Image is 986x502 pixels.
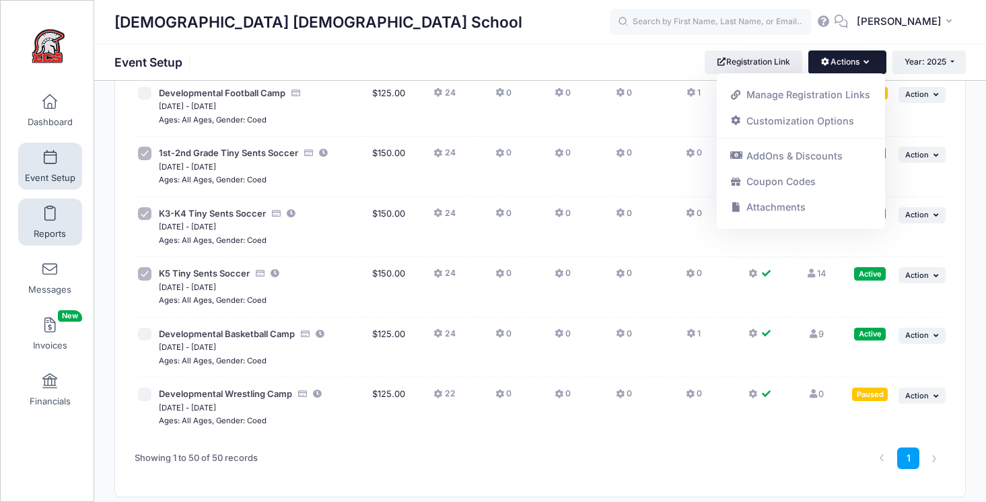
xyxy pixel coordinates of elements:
[312,390,323,398] i: This session is currently scheduled to pause registration at 17:00 PM America/New York on 11/03/2...
[18,87,82,134] a: Dashboard
[852,388,888,400] div: Paused
[705,50,802,73] a: Registration Link
[315,330,326,338] i: This session is currently scheduled to pause registration at 17:00 PM America/New York on 10/17/2...
[808,388,824,399] a: 0
[159,87,285,98] span: Developmental Football Camp
[806,268,826,279] a: 14
[18,199,82,246] a: Reports
[495,267,512,287] button: 0
[724,194,879,220] a: Attachments
[159,236,267,245] small: Ages: All Ages, Gender: Coed
[857,14,942,29] span: [PERSON_NAME]
[28,116,73,128] span: Dashboard
[433,328,455,347] button: 24
[254,269,265,278] i: Accepting Credit Card Payments
[724,82,879,108] a: Manage Registration Links
[686,147,702,166] button: 0
[616,388,632,407] button: 0
[616,328,632,347] button: 0
[114,7,522,38] h1: [DEMOGRAPHIC_DATA] [DEMOGRAPHIC_DATA] School
[686,267,702,287] button: 0
[905,330,929,340] span: Action
[159,208,266,219] span: K3-K4 Tiny Sents Soccer
[159,115,267,124] small: Ages: All Ages, Gender: Coed
[365,378,412,437] td: $125.00
[159,388,292,399] span: Developmental Wrestling Camp
[854,328,886,340] div: Active
[159,295,267,305] small: Ages: All Ages, Gender: Coed
[616,87,632,106] button: 0
[899,147,946,163] button: Action
[303,149,314,157] i: Accepting Credit Card Payments
[495,388,512,407] button: 0
[724,143,879,169] a: AddOns & Discounts
[159,356,267,365] small: Ages: All Ages, Gender: Coed
[159,416,267,425] small: Ages: All Ages, Gender: Coed
[905,57,946,67] span: Year: 2025
[905,89,929,99] span: Action
[159,102,216,111] small: [DATE] - [DATE]
[135,443,258,474] div: Showing 1 to 50 of 50 records
[892,50,966,73] button: Year: 2025
[905,391,929,400] span: Action
[724,108,879,133] a: Customization Options
[808,328,824,339] a: 9
[159,175,267,184] small: Ages: All Ages, Gender: Coed
[25,172,75,184] span: Event Setup
[433,87,455,106] button: 24
[899,388,946,404] button: Action
[159,283,216,292] small: [DATE] - [DATE]
[297,390,308,398] i: Accepting Credit Card Payments
[286,209,297,218] i: This session is currently scheduled to pause registration at 10:00 AM America/New York on 10/07/2...
[555,147,571,166] button: 0
[318,149,329,157] i: This session is currently scheduled to pause registration at 10:00 AM America/New York on 10/07/2...
[616,267,632,287] button: 0
[899,207,946,223] button: Action
[433,388,455,407] button: 22
[290,89,301,98] i: Accepting Credit Card Payments
[1,14,95,78] a: Evangelical Christian School
[365,257,412,318] td: $150.00
[18,366,82,413] a: Financials
[686,388,702,407] button: 0
[159,147,298,158] span: 1st-2nd Grade Tiny Sents Soccer
[899,87,946,103] button: Action
[365,197,412,258] td: $150.00
[18,254,82,301] a: Messages
[270,269,281,278] i: This session is currently scheduled to pause registration at 10:00 AM America/New York on 10/07/2...
[365,77,412,137] td: $125.00
[899,328,946,344] button: Action
[610,9,812,36] input: Search by First Name, Last Name, or Email...
[686,328,701,347] button: 1
[686,207,702,227] button: 0
[33,340,67,351] span: Invoices
[159,268,250,279] span: K5 Tiny Sents Soccer
[555,207,571,227] button: 0
[724,169,879,194] a: Coupon Codes
[905,150,929,159] span: Action
[30,396,71,407] span: Financials
[686,87,701,106] button: 1
[300,330,310,338] i: Accepting Credit Card Payments
[616,207,632,227] button: 0
[365,137,412,197] td: $150.00
[555,87,571,106] button: 0
[365,318,412,378] td: $125.00
[495,207,512,227] button: 0
[433,147,455,166] button: 24
[34,228,66,240] span: Reports
[905,271,929,280] span: Action
[433,207,455,227] button: 24
[555,267,571,287] button: 0
[495,147,512,166] button: 0
[159,403,216,413] small: [DATE] - [DATE]
[495,87,512,106] button: 0
[18,310,82,357] a: InvoicesNew
[905,210,929,219] span: Action
[854,267,886,280] div: Active
[159,222,216,231] small: [DATE] - [DATE]
[18,143,82,190] a: Event Setup
[848,7,966,38] button: [PERSON_NAME]
[159,162,216,172] small: [DATE] - [DATE]
[159,343,216,352] small: [DATE] - [DATE]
